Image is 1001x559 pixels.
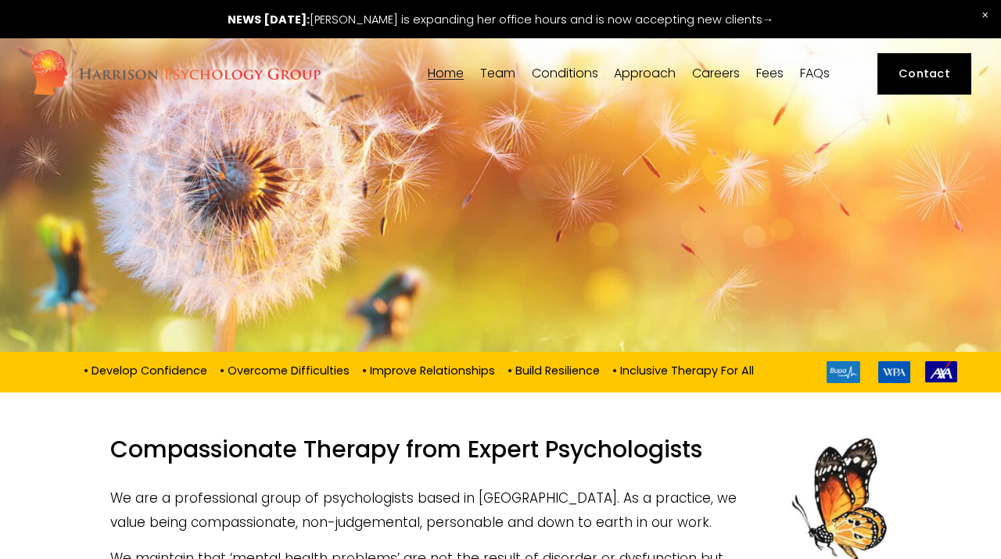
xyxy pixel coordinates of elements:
a: Fees [756,66,784,81]
a: FAQs [800,66,830,81]
a: Home [428,66,464,81]
a: Contact [877,53,971,95]
span: Team [480,67,515,80]
img: Harrison Psychology Group [30,48,321,99]
h1: Compassionate Therapy from Expert Psychologists [110,435,892,474]
a: Careers [692,66,740,81]
p: • Develop Confidence • Overcome Difficulties • Improve Relationships • Build Resilience • Inclusi... [44,361,800,378]
a: folder dropdown [532,66,598,81]
span: Approach [614,67,676,80]
span: Conditions [532,67,598,80]
a: folder dropdown [480,66,515,81]
a: folder dropdown [614,66,676,81]
p: We are a professional group of psychologists based in [GEOGRAPHIC_DATA]. As a practice, we value ... [110,486,892,534]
